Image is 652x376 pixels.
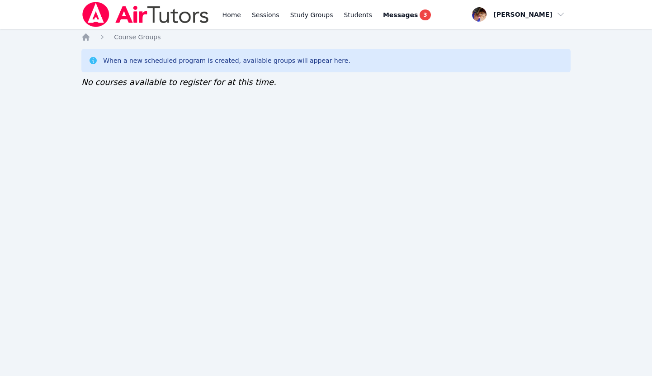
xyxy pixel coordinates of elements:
span: No courses available to register for at this time. [81,77,276,87]
nav: Breadcrumb [81,33,571,42]
img: Air Tutors [81,2,209,27]
div: When a new scheduled program is created, available groups will appear here. [103,56,350,65]
a: Course Groups [114,33,161,42]
span: Messages [383,10,418,19]
span: Course Groups [114,33,161,41]
span: 3 [420,9,430,20]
